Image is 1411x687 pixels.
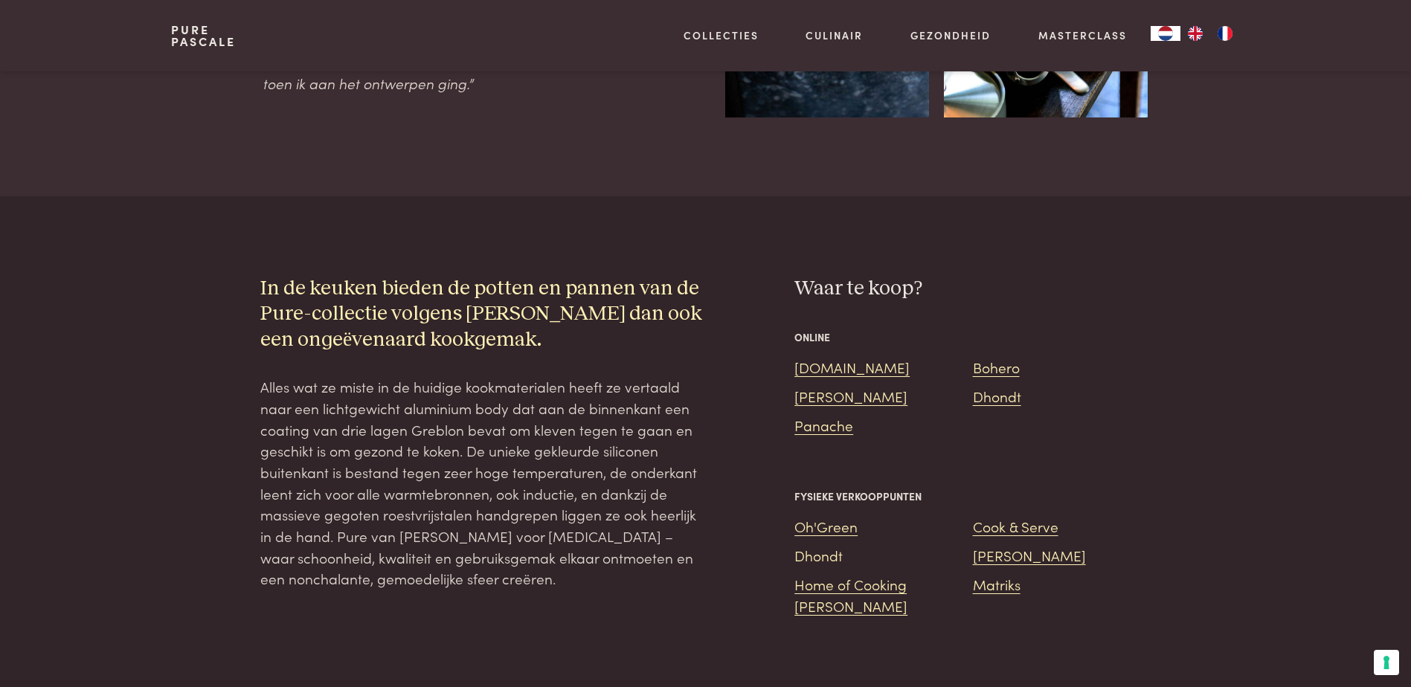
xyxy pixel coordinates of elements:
span: Online [794,329,830,345]
a: Masterclass [1038,28,1127,43]
ul: Language list [1180,26,1240,41]
aside: Language selected: Nederlands [1151,26,1240,41]
p: Alles wat ze miste in de huidige kookmaterialen heeft ze vertaald naar een lichtgewicht aluminium... [260,376,705,590]
div: Language [1151,26,1180,41]
a: Oh'Green [794,516,858,536]
a: [PERSON_NAME] [794,386,907,406]
a: Dhondt [973,386,1021,406]
a: PurePascale [171,24,236,48]
a: Bohero [973,357,1020,377]
a: Dhondt [794,545,843,565]
a: Culinair [806,28,863,43]
h3: Waar te koop? [794,276,1151,302]
a: FR [1210,26,1240,41]
a: NL [1151,26,1180,41]
span: Fysieke verkooppunten [794,488,922,504]
a: Gezondheid [910,28,991,43]
button: Uw voorkeuren voor toestemming voor trackingtechnologieën [1374,650,1399,675]
a: Collecties [684,28,759,43]
a: Cook & Serve [973,516,1058,536]
a: EN [1180,26,1210,41]
a: [DOMAIN_NAME] [794,357,910,377]
a: [PERSON_NAME] [973,545,1086,565]
h3: In de keuken bieden de potten en pannen van de Pure-collectie volgens [PERSON_NAME] dan ook een o... [260,276,705,353]
a: Home of Cooking [PERSON_NAME] [794,574,907,616]
a: Panache [794,415,853,435]
a: Matriks [973,574,1021,594]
